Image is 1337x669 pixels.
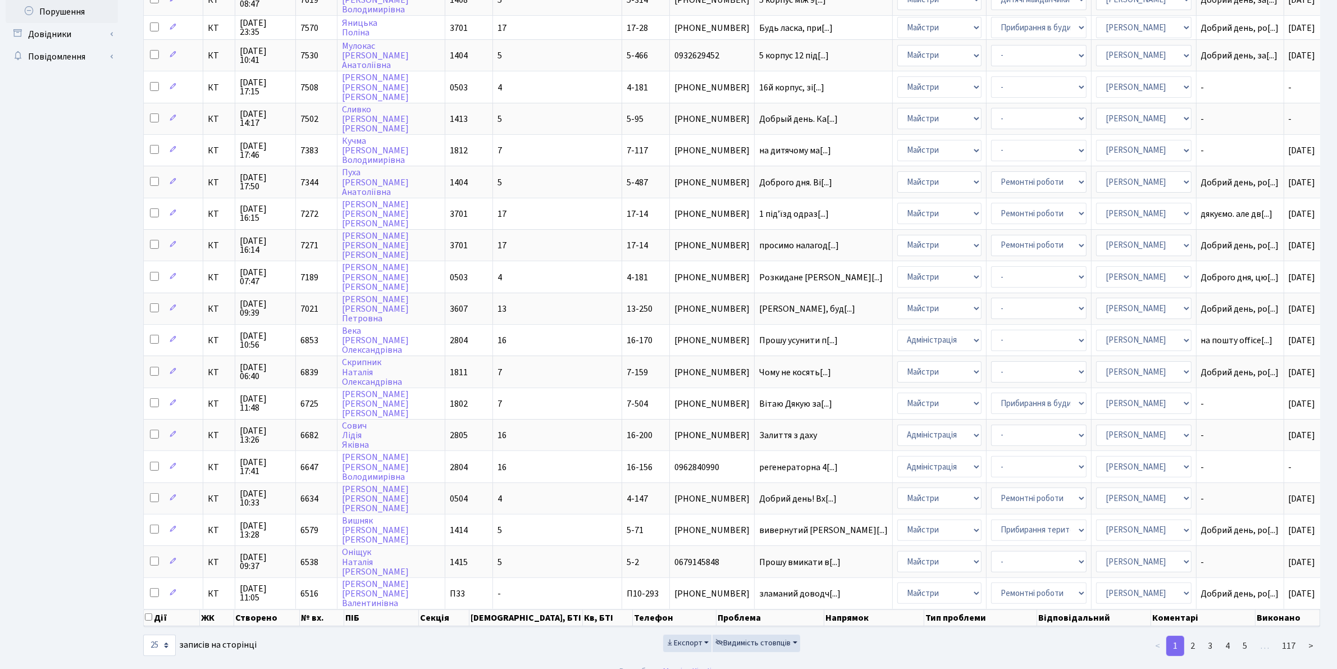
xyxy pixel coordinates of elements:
[300,303,318,315] span: 7021
[498,113,502,125] span: 5
[1289,144,1316,157] span: [DATE]
[759,461,838,474] span: регенераторна 4[...]
[300,22,318,34] span: 7570
[627,366,648,379] span: 7-159
[208,146,230,155] span: КТ
[627,208,648,220] span: 17-14
[342,167,409,198] a: Пуха[PERSON_NAME]Анатоліївна
[715,638,791,649] span: Видимість стовпців
[674,178,750,187] span: [PHONE_NUMBER]
[1201,463,1279,472] span: -
[342,420,369,451] a: СовичЛідіяЯківна
[342,293,409,325] a: [PERSON_NAME][PERSON_NAME]Петровна
[498,334,506,347] span: 16
[1289,366,1316,379] span: [DATE]
[300,524,318,536] span: 6579
[1289,176,1316,189] span: [DATE]
[240,331,291,349] span: [DATE] 10:56
[498,144,502,157] span: 7
[1184,636,1202,656] a: 2
[1201,366,1279,379] span: Добрий день, ро[...]
[208,241,230,250] span: КТ
[759,303,855,315] span: [PERSON_NAME], буд[...]
[208,431,230,440] span: КТ
[759,176,832,189] span: Доброго дня. Ві[...]
[1289,429,1316,442] span: [DATE]
[450,556,468,568] span: 1415
[1289,22,1316,34] span: [DATE]
[208,115,230,124] span: КТ
[1201,303,1279,315] span: Добрий день, ро[...]
[450,493,468,505] span: 0504
[240,268,291,286] span: [DATE] 07:47
[300,113,318,125] span: 7502
[240,110,291,128] span: [DATE] 14:17
[234,609,300,626] th: Створено
[627,113,644,125] span: 5-95
[498,398,502,410] span: 7
[627,461,652,474] span: 16-156
[342,40,409,71] a: Мулокас[PERSON_NAME]Анатоліївна
[759,239,839,252] span: просимо налагод[...]
[450,239,468,252] span: 3701
[674,558,750,567] span: 0679145848
[666,638,702,649] span: Експорт
[674,51,750,60] span: 0932629452
[342,357,402,388] a: СкрипникНаталіяОлександрівна
[1289,398,1316,410] span: [DATE]
[240,521,291,539] span: [DATE] 13:28
[759,524,888,536] span: вивернутий [PERSON_NAME][...]
[674,83,750,92] span: [PHONE_NUMBER]
[498,49,502,62] span: 5
[759,271,883,284] span: Розкидане [PERSON_NAME][...]
[759,431,888,440] span: Залиття з даху
[498,22,506,34] span: 17
[208,558,230,567] span: КТ
[627,556,639,568] span: 5-2
[674,526,750,535] span: [PHONE_NUMBER]
[208,24,230,33] span: КТ
[1201,115,1279,124] span: -
[342,515,409,546] a: Вишняк[PERSON_NAME][PERSON_NAME]
[674,589,750,598] span: [PHONE_NUMBER]
[759,22,833,34] span: Будь ласка, при[...]
[240,78,291,96] span: [DATE] 17:15
[208,83,230,92] span: КТ
[627,334,652,347] span: 16-170
[1219,636,1236,656] a: 4
[342,135,409,166] a: Кучма[PERSON_NAME]Володимирівна
[759,49,829,62] span: 5 корпус 12 під[...]
[450,366,468,379] span: 1811
[300,588,318,600] span: 6516
[342,198,409,230] a: [PERSON_NAME][PERSON_NAME][PERSON_NAME]
[627,176,648,189] span: 5-487
[6,1,118,23] a: Порушення
[450,22,468,34] span: 3701
[240,19,291,37] span: [DATE] 23:35
[674,431,750,440] span: [PHONE_NUMBER]
[450,398,468,410] span: 1802
[627,398,648,410] span: 7-504
[1275,636,1302,656] a: 117
[759,398,832,410] span: Вітаю Дякую за[...]
[1289,239,1316,252] span: [DATE]
[1201,399,1279,408] span: -
[208,463,230,472] span: КТ
[300,144,318,157] span: 7383
[300,49,318,62] span: 7530
[759,208,829,220] span: 1 підʼїзд одраз[...]
[1201,49,1278,62] span: Добрий день, за[...]
[6,45,118,68] a: Повідомлення
[674,115,750,124] span: [PHONE_NUMBER]
[344,609,419,626] th: ПІБ
[627,239,648,252] span: 17-14
[200,609,234,626] th: ЖК
[450,588,465,600] span: П33
[498,556,502,568] span: 5
[1289,208,1316,220] span: [DATE]
[450,144,468,157] span: 1812
[342,547,409,578] a: ОніщукНаталія[PERSON_NAME]
[759,493,837,505] span: Добрий день! Вх[...]
[342,262,409,293] a: [PERSON_NAME][PERSON_NAME][PERSON_NAME]
[240,236,291,254] span: [DATE] 16:14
